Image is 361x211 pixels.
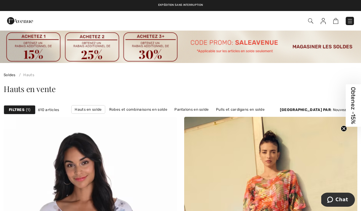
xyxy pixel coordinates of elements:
[350,87,357,124] span: Obtenez -15%
[4,73,16,77] a: Soldes
[106,105,170,113] a: Robes et combinaisons en solde
[17,73,34,77] a: Hauts
[341,126,347,132] button: Close teaser
[347,18,353,24] img: Menu
[38,107,59,113] span: 610 articles
[4,83,56,94] span: Hauts en vente
[7,15,33,27] img: 1ère Avenue
[321,18,326,24] img: Mes infos
[9,107,24,113] strong: Filtres
[148,114,181,122] a: Jupes en solde
[26,107,30,113] span: 1
[333,18,338,24] img: Panier d'achat
[183,114,246,122] a: Vêtements d'extérieur en solde
[346,84,361,127] div: Obtenez -15%Close teaser
[94,114,147,122] a: Vestes et blazers en solde
[321,193,355,208] iframe: Ouvre un widget dans lequel vous pouvez chatter avec l’un de nos agents
[213,105,268,113] a: Pulls et cardigans en solde
[308,18,313,24] img: Recherche
[171,105,212,113] a: Pantalons en solde
[280,108,331,112] strong: [GEOGRAPHIC_DATA] par
[7,17,33,23] a: 1ère Avenue
[71,105,105,114] a: Hauts en solde
[280,107,357,113] div: : Nouveautés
